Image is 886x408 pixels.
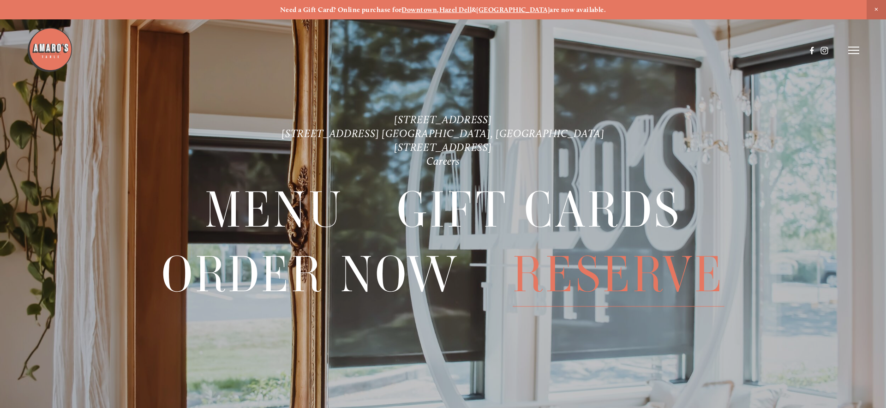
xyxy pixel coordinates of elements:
[394,113,491,126] a: [STREET_ADDRESS]
[397,178,681,242] span: Gift Cards
[439,6,472,14] a: Hazel Dell
[550,6,606,14] strong: are now available.
[280,6,402,14] strong: Need a Gift Card? Online purchase for
[476,6,550,14] a: [GEOGRAPHIC_DATA]
[205,178,344,242] span: Menu
[437,6,439,14] strong: ,
[394,141,491,154] a: [STREET_ADDRESS]
[205,178,344,241] a: Menu
[426,155,460,168] a: Careers
[397,178,681,241] a: Gift Cards
[401,6,437,14] a: Downtown
[27,27,73,73] img: Amaro's Table
[513,243,724,306] a: Reserve
[472,6,476,14] strong: &
[281,127,605,140] a: [STREET_ADDRESS] [GEOGRAPHIC_DATA], [GEOGRAPHIC_DATA]
[162,243,460,306] a: Order Now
